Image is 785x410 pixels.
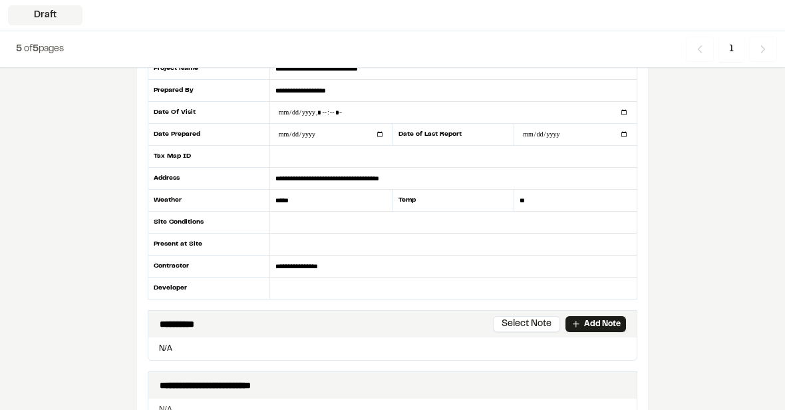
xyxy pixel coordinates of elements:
div: Address [148,168,270,190]
div: Developer [148,278,270,299]
span: 1 [719,37,744,62]
div: Site Conditions [148,212,270,234]
div: Weather [148,190,270,212]
div: Project Name [148,58,270,80]
div: Date Of Visit [148,102,270,124]
p: N/A [154,343,631,355]
div: Present at Site [148,234,270,256]
div: Draft [8,5,82,25]
div: Prepared By [148,80,270,102]
p: Add Note [584,318,621,330]
nav: Navigation [686,37,777,62]
button: Select Note [493,316,560,332]
div: Tax Map ID [148,146,270,168]
p: of pages [16,42,64,57]
div: Date of Last Report [392,124,515,146]
div: Contractor [148,256,270,278]
div: Temp [392,190,515,212]
div: Date Prepared [148,124,270,146]
span: 5 [16,45,22,53]
span: 5 [33,45,39,53]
